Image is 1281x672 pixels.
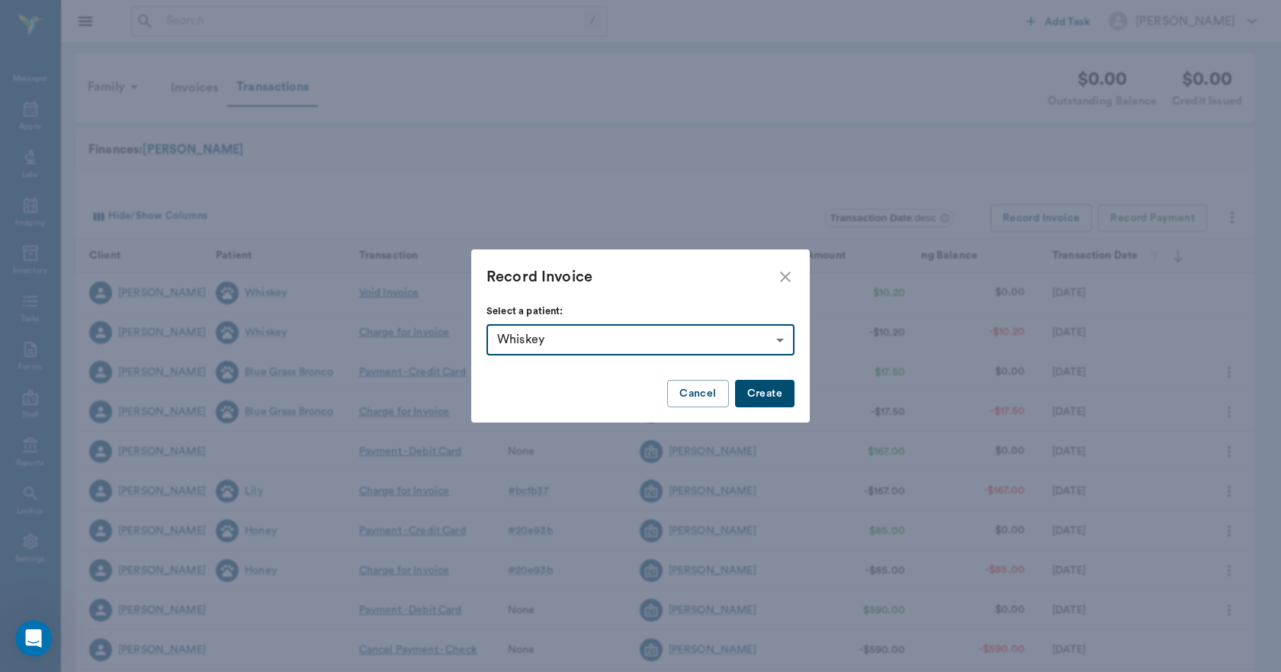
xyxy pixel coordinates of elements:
[486,304,795,319] div: Select a patient:
[667,380,728,408] button: Cancel
[735,380,795,408] button: Create
[486,325,795,355] div: Whiskey
[15,620,52,657] iframe: Intercom live chat
[776,268,795,286] button: close
[486,265,776,289] div: Record Invoice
